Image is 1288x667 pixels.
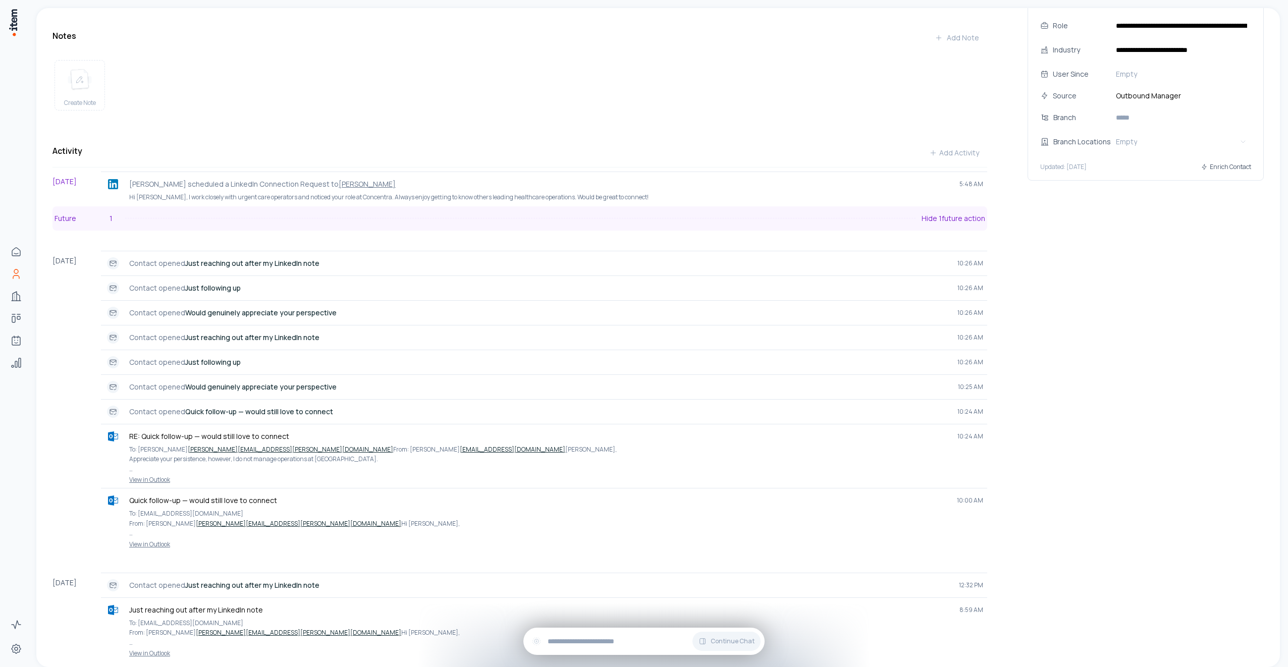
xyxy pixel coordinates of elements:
[957,496,983,505] span: 10:00 AM
[103,210,119,227] div: 1
[108,179,118,189] img: linkedin logo
[460,445,565,454] a: [EMAIL_ADDRESS][DOMAIN_NAME]
[185,580,319,590] strong: Just reaching out after my LinkedIn note
[957,432,983,440] span: 10:24 AM
[64,99,96,107] span: Create Note
[52,573,101,662] div: [DATE]
[129,357,949,367] p: Contact opened
[129,258,949,268] p: Contact opened
[1116,69,1137,79] span: Empty
[711,637,755,645] span: Continue Chat
[935,33,979,43] div: Add Note
[1053,136,1118,147] div: Branch Locations
[957,408,983,416] span: 10:24 AM
[6,353,26,373] a: Analytics
[957,358,983,366] span: 10:26 AM
[52,30,76,42] h3: Notes
[52,172,101,206] div: [DATE]
[129,283,949,293] p: Contact opened
[196,519,401,528] a: [PERSON_NAME][EMAIL_ADDRESS][PERSON_NAME][DOMAIN_NAME]
[129,444,983,464] p: To: [PERSON_NAME] From: [PERSON_NAME] [PERSON_NAME], Appreciate your persistence, however, I do n...
[129,509,983,528] p: To: [EMAIL_ADDRESS][DOMAIN_NAME] From: [PERSON_NAME] Hi [PERSON_NAME],
[6,639,26,659] a: Settings
[1053,112,1118,123] div: Branch
[108,495,118,506] img: outlook logo
[1201,158,1251,176] button: Enrich Contact
[927,28,987,48] button: Add Note
[339,179,396,189] a: [PERSON_NAME]
[129,495,949,506] p: Quick follow-up — would still love to connect
[55,60,105,110] button: create noteCreate Note
[185,382,337,392] strong: Would genuinely appreciate your perspective
[959,606,983,614] span: 8:59 AM
[188,445,393,454] a: [PERSON_NAME][EMAIL_ADDRESS][PERSON_NAME][DOMAIN_NAME]
[1112,90,1251,101] span: Outbound Manager
[129,605,951,615] p: Just reaching out after my LinkedIn note
[129,580,951,590] p: Contact opened
[129,407,949,417] p: Contact opened
[68,69,92,91] img: create note
[6,330,26,351] a: Agents
[108,605,118,615] img: outlook logo
[52,206,987,231] button: Future1Hide 1future action
[105,649,983,657] a: View in Outlook
[921,143,987,163] button: Add Activity
[958,383,983,391] span: 10:25 AM
[1053,90,1108,101] div: Source
[108,431,118,441] img: outlook logo
[1053,44,1108,55] div: Industry
[129,192,983,202] p: Hi [PERSON_NAME], I work closely with urgent care operators and noticed your role at Concentra. A...
[957,334,983,342] span: 10:26 AM
[52,251,101,552] div: [DATE]
[185,332,319,342] strong: Just reaching out after my LinkedIn note
[959,581,983,589] span: 12:32 PM
[185,407,333,416] strong: Quick follow-up — would still love to connect
[957,309,983,317] span: 10:26 AM
[52,145,82,157] h3: Activity
[523,628,765,655] div: Continue Chat
[959,180,983,188] span: 5:48 AM
[196,628,401,637] a: [PERSON_NAME][EMAIL_ADDRESS][PERSON_NAME][DOMAIN_NAME]
[692,632,761,651] button: Continue Chat
[6,242,26,262] a: Home
[6,286,26,306] a: Companies
[957,284,983,292] span: 10:26 AM
[129,332,949,343] p: Contact opened
[922,213,985,224] p: Hide 1 future action
[6,264,26,284] a: People
[105,476,983,484] a: View in Outlook
[105,540,983,548] a: View in Outlook
[129,431,949,441] p: RE: Quick follow-up — would still love to connect
[1053,20,1108,31] div: Role
[185,357,241,367] strong: Just following up
[185,283,241,293] strong: Just following up
[6,615,26,635] a: Activity
[185,258,319,268] strong: Just reaching out after my LinkedIn note
[129,179,951,189] p: [PERSON_NAME] scheduled a LinkedIn Connection Request to
[1040,163,1087,171] p: Updated: [DATE]
[1053,69,1108,80] div: User Since
[8,8,18,37] img: Item Brain Logo
[6,308,26,328] a: Deals
[1112,66,1251,82] button: Empty
[957,259,983,267] span: 10:26 AM
[129,382,950,392] p: Contact opened
[129,618,983,638] p: To: [EMAIL_ADDRESS][DOMAIN_NAME] From: [PERSON_NAME] Hi [PERSON_NAME],
[55,213,103,224] p: Future
[129,308,949,318] p: Contact opened
[185,308,337,317] strong: Would genuinely appreciate your perspective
